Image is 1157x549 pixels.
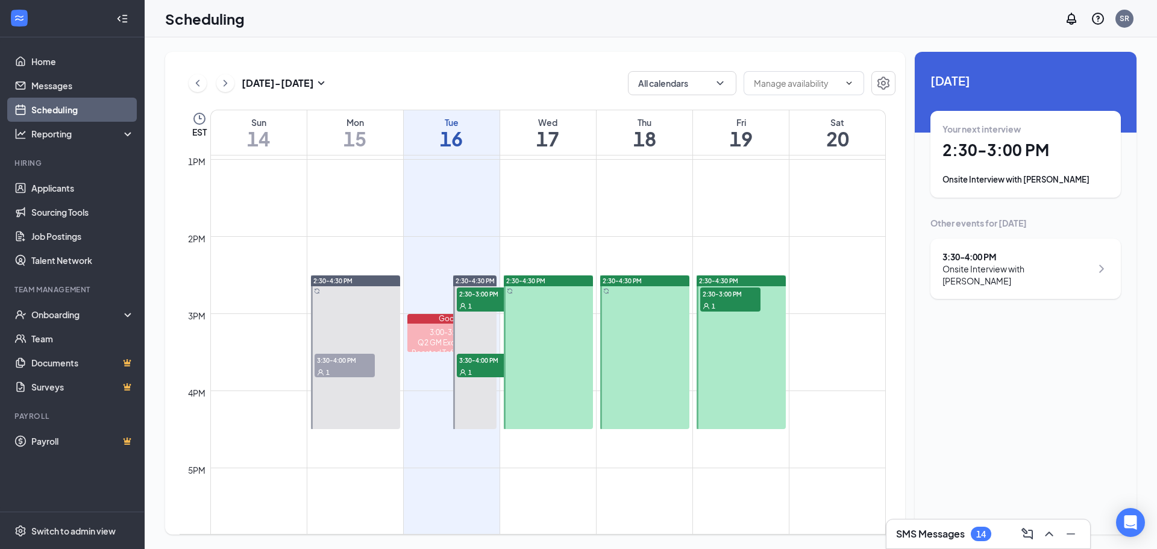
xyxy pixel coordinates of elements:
span: [DATE] [930,71,1121,90]
button: Settings [871,71,895,95]
a: September 19, 2025 [693,110,789,155]
svg: ChevronDown [844,78,854,88]
div: 2pm [186,232,208,245]
div: Onsite Interview with [PERSON_NAME] [942,263,1091,287]
div: Your next interview [942,123,1109,135]
h1: 20 [789,128,885,149]
a: September 20, 2025 [789,110,885,155]
div: 14 [976,529,986,539]
a: Applicants [31,176,134,200]
div: 3pm [186,309,208,322]
svg: Settings [14,525,27,537]
div: Wed [500,116,596,128]
button: ChevronUp [1039,524,1059,544]
span: 2:30-4:30 PM [603,277,642,285]
div: 5pm [186,463,208,477]
a: September 17, 2025 [500,110,596,155]
div: 1pm [186,155,208,168]
div: Payroll [14,411,132,421]
div: 4pm [186,386,208,400]
div: Hiring [14,158,132,168]
svg: ChevronUp [1042,527,1056,541]
a: Team [31,327,134,351]
svg: Sync [603,288,609,294]
span: 2:30-4:30 PM [699,277,738,285]
div: Switch to admin view [31,525,116,537]
span: 3:30-4:00 PM [457,354,517,366]
input: Manage availability [754,77,839,90]
svg: ComposeMessage [1020,527,1035,541]
svg: Clock [192,111,207,126]
div: Reporting [31,128,135,140]
span: EST [192,126,207,138]
a: Talent Network [31,248,134,272]
h1: Scheduling [165,8,245,29]
a: DocumentsCrown [31,351,134,375]
svg: QuestionInfo [1091,11,1105,26]
svg: Sync [314,288,320,294]
svg: ChevronRight [1094,262,1109,276]
svg: Analysis [14,128,27,140]
svg: User [317,369,324,376]
h1: 17 [500,128,596,149]
span: 3:30-4:00 PM [315,354,375,366]
div: Fri [693,116,789,128]
div: 3:00-3:30 PM [407,327,497,337]
span: 1 [712,302,715,310]
div: Mon [307,116,403,128]
svg: ChevronLeft [192,76,204,90]
h1: 18 [597,128,692,149]
div: SR [1120,13,1129,24]
svg: UserCheck [14,309,27,321]
div: 3:30 - 4:00 PM [942,251,1091,263]
a: September 16, 2025 [404,110,500,155]
h3: SMS Messages [896,527,965,541]
h1: 2:30 - 3:00 PM [942,140,1109,160]
h1: 15 [307,128,403,149]
span: 1 [468,302,472,310]
svg: ChevronRight [219,76,231,90]
h1: 16 [404,128,500,149]
svg: User [703,303,710,310]
h1: 14 [211,128,307,149]
div: Other events for [DATE] [930,217,1121,229]
h3: [DATE] - [DATE] [242,77,314,90]
button: ComposeMessage [1018,524,1037,544]
div: Q2 GM Excellence & Roasted Tofu and Menu Boards Check In [407,337,497,368]
svg: Collapse [116,13,128,25]
svg: ChevronDown [714,77,726,89]
h1: 19 [693,128,789,149]
div: Onboarding [31,309,124,321]
div: Sun [211,116,307,128]
svg: User [459,303,466,310]
svg: Sync [507,288,513,294]
button: All calendarsChevronDown [628,71,736,95]
svg: WorkstreamLogo [13,12,25,24]
div: Team Management [14,284,132,295]
a: SurveysCrown [31,375,134,399]
a: Job Postings [31,224,134,248]
span: 2:30-4:30 PM [456,277,495,285]
a: Home [31,49,134,74]
div: Onsite Interview with [PERSON_NAME] [942,174,1109,186]
button: ChevronRight [216,74,234,92]
a: Sourcing Tools [31,200,134,224]
span: 2:30-3:00 PM [700,287,760,300]
div: Sat [789,116,885,128]
a: September 14, 2025 [211,110,307,155]
svg: Minimize [1064,527,1078,541]
svg: Notifications [1064,11,1079,26]
svg: SmallChevronDown [314,76,328,90]
div: Tue [404,116,500,128]
a: September 18, 2025 [597,110,692,155]
a: September 15, 2025 [307,110,403,155]
a: PayrollCrown [31,429,134,453]
div: Open Intercom Messenger [1116,508,1145,537]
svg: User [459,369,466,376]
span: 2:30-4:30 PM [506,277,545,285]
span: 2:30-4:30 PM [313,277,353,285]
button: ChevronLeft [189,74,207,92]
span: 1 [326,368,330,377]
div: Thu [597,116,692,128]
